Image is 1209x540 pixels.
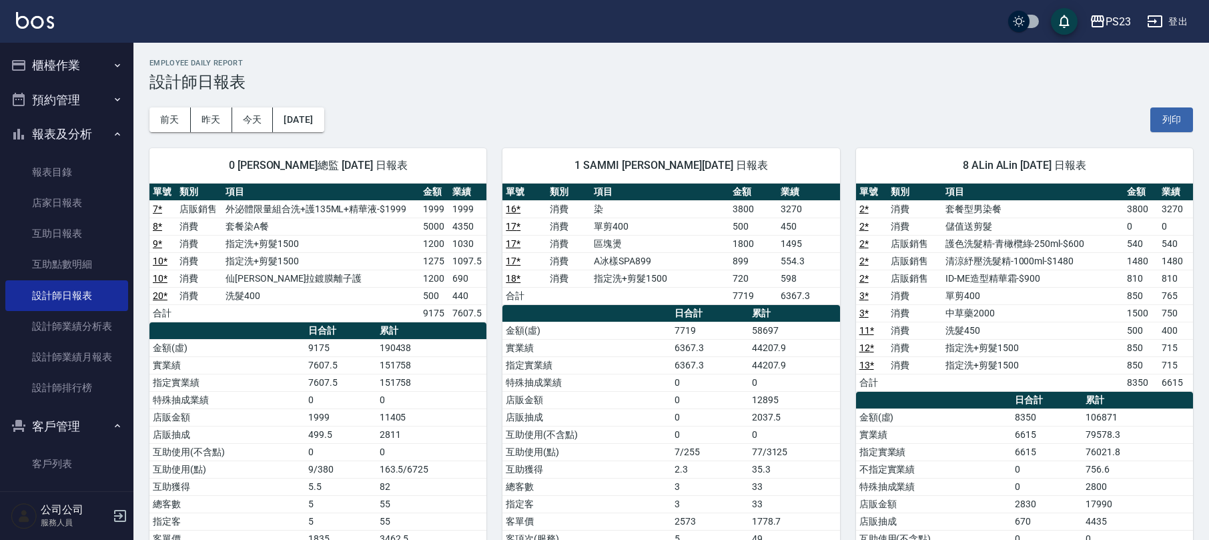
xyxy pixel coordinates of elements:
[942,356,1124,374] td: 指定洗+剪髮1500
[1082,443,1193,461] td: 76021.8
[671,409,749,426] td: 0
[856,443,1012,461] td: 指定實業績
[376,356,487,374] td: 151758
[376,478,487,495] td: 82
[305,495,376,513] td: 5
[5,409,128,444] button: 客戶管理
[305,391,376,409] td: 0
[887,218,942,235] td: 消費
[502,461,671,478] td: 互助獲得
[1082,426,1193,443] td: 79578.3
[671,495,749,513] td: 3
[449,252,487,270] td: 1097.5
[1124,322,1158,339] td: 500
[590,270,729,287] td: 指定洗+剪髮1500
[222,287,420,304] td: 洗髮400
[749,322,840,339] td: 58697
[502,443,671,461] td: 互助使用(點)
[1082,513,1193,530] td: 4435
[420,184,449,201] th: 金額
[305,339,376,356] td: 9175
[1082,409,1193,426] td: 106871
[671,443,749,461] td: 7/255
[887,287,942,304] td: 消費
[729,200,778,218] td: 3800
[176,252,222,270] td: 消費
[149,443,305,461] td: 互助使用(不含點)
[749,443,840,461] td: 77/3125
[729,252,778,270] td: 899
[305,478,376,495] td: 5.5
[546,184,590,201] th: 類別
[1158,374,1193,391] td: 6615
[729,218,778,235] td: 500
[449,200,487,218] td: 1999
[502,513,671,530] td: 客單價
[222,252,420,270] td: 指定洗+剪髮1500
[305,356,376,374] td: 7607.5
[502,356,671,374] td: 指定實業績
[420,270,449,287] td: 1200
[1124,184,1158,201] th: 金額
[176,200,222,218] td: 店販銷售
[887,235,942,252] td: 店販銷售
[887,322,942,339] td: 消費
[1124,339,1158,356] td: 850
[1124,287,1158,304] td: 850
[1124,374,1158,391] td: 8350
[176,235,222,252] td: 消費
[420,304,449,322] td: 9175
[749,391,840,409] td: 12895
[420,218,449,235] td: 5000
[502,495,671,513] td: 指定客
[1158,322,1193,339] td: 400
[1158,356,1193,374] td: 715
[5,157,128,188] a: 報表目錄
[1084,8,1136,35] button: PS23
[149,73,1193,91] h3: 設計師日報表
[222,184,420,201] th: 項目
[273,107,324,132] button: [DATE]
[749,426,840,443] td: 0
[149,478,305,495] td: 互助獲得
[887,184,942,201] th: 類別
[376,461,487,478] td: 163.5/6725
[777,200,839,218] td: 3270
[729,235,778,252] td: 1800
[305,461,376,478] td: 9/380
[376,443,487,461] td: 0
[41,517,109,529] p: 服務人員
[1124,235,1158,252] td: 540
[222,218,420,235] td: 套餐染A餐
[5,311,128,342] a: 設計師業績分析表
[149,339,305,356] td: 金額(虛)
[749,356,840,374] td: 44207.9
[1012,495,1083,513] td: 2830
[232,107,274,132] button: 今天
[376,322,487,340] th: 累計
[942,322,1124,339] td: 洗髮450
[1051,8,1078,35] button: save
[856,495,1012,513] td: 店販金額
[590,235,729,252] td: 區塊燙
[502,287,546,304] td: 合計
[887,270,942,287] td: 店販銷售
[1158,218,1193,235] td: 0
[222,200,420,218] td: 外泌體限量組合洗+護135ML+精華液-$1999
[1012,478,1083,495] td: 0
[856,513,1012,530] td: 店販抽成
[420,235,449,252] td: 1200
[222,235,420,252] td: 指定洗+剪髮1500
[1012,513,1083,530] td: 670
[671,356,749,374] td: 6367.3
[376,374,487,391] td: 151758
[777,184,839,201] th: 業績
[777,218,839,235] td: 450
[449,235,487,252] td: 1030
[1082,461,1193,478] td: 756.6
[420,287,449,304] td: 500
[176,184,222,201] th: 類別
[1082,495,1193,513] td: 17990
[518,159,823,172] span: 1 SAMMI [PERSON_NAME][DATE] 日報表
[1106,13,1131,30] div: PS23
